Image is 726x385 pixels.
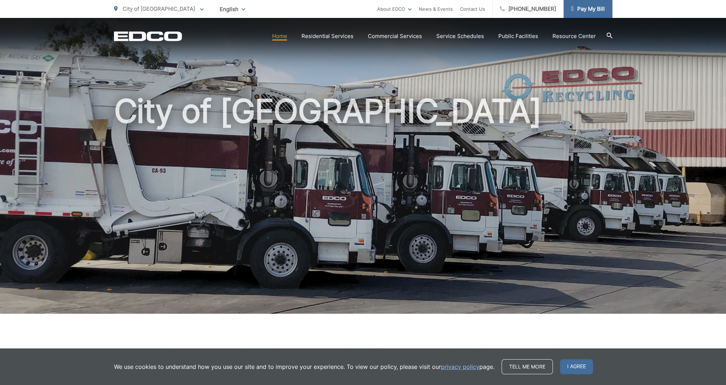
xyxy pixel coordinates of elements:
[460,5,485,13] a: Contact Us
[377,5,412,13] a: About EDCO
[368,32,422,41] a: Commercial Services
[272,32,287,41] a: Home
[123,5,195,12] span: City of [GEOGRAPHIC_DATA]
[302,32,353,41] a: Residential Services
[436,32,484,41] a: Service Schedules
[441,362,479,371] a: privacy policy
[114,362,494,371] p: We use cookies to understand how you use our site and to improve your experience. To view our pol...
[552,32,596,41] a: Resource Center
[114,31,182,41] a: EDCD logo. Return to the homepage.
[114,93,612,320] h1: City of [GEOGRAPHIC_DATA]
[419,5,453,13] a: News & Events
[571,5,605,13] span: Pay My Bill
[214,3,251,15] span: English
[502,359,553,374] a: Tell me more
[560,359,593,374] span: I agree
[498,32,538,41] a: Public Facilities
